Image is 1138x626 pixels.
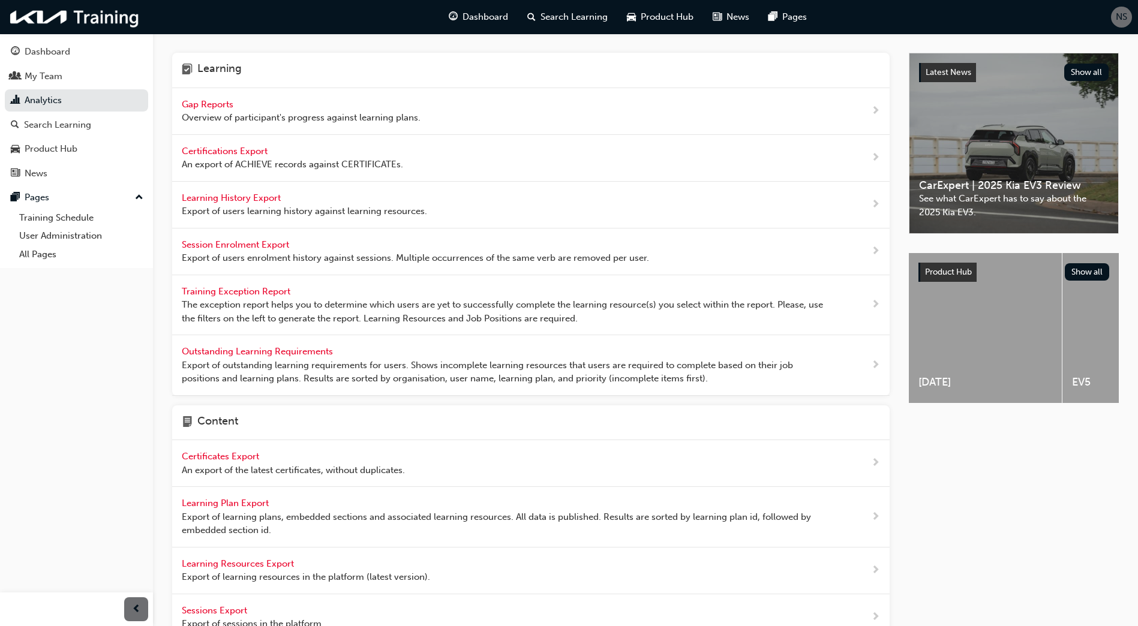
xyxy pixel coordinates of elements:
[182,192,283,203] span: Learning History Export
[1065,263,1110,281] button: Show all
[11,168,20,179] span: news-icon
[871,510,880,525] span: next-icon
[182,62,193,78] span: learning-icon
[182,570,430,584] span: Export of learning resources in the platform (latest version).
[182,510,833,537] span: Export of learning plans, embedded sections and associated learning resources. All data is publis...
[713,10,722,25] span: news-icon
[518,5,617,29] a: search-iconSearch Learning
[11,192,20,203] span: pages-icon
[172,88,890,135] a: Gap Reports Overview of participant's progress against learning plans.next-icon
[182,498,271,508] span: Learning Plan Export
[11,120,19,131] span: search-icon
[11,144,20,155] span: car-icon
[627,10,636,25] span: car-icon
[14,209,148,227] a: Training Schedule
[172,335,890,396] a: Outstanding Learning Requirements Export of outstanding learning requirements for users. Shows in...
[641,10,693,24] span: Product Hub
[871,197,880,212] span: next-icon
[449,10,458,25] span: guage-icon
[527,10,536,25] span: search-icon
[5,38,148,186] button: DashboardMy TeamAnalyticsSearch LearningProduct HubNews
[759,5,816,29] a: pages-iconPages
[172,228,890,275] a: Session Enrolment Export Export of users enrolment history against sessions. Multiple occurrences...
[918,375,1052,389] span: [DATE]
[5,41,148,63] a: Dashboard
[182,464,405,477] span: An export of the latest certificates, without duplicates.
[182,346,335,357] span: Outstanding Learning Requirements
[919,63,1109,82] a: Latest NewsShow all
[182,111,421,125] span: Overview of participant's progress against learning plans.
[919,192,1109,219] span: See what CarExpert has to say about the 2025 Kia EV3.
[871,151,880,165] span: next-icon
[182,286,293,297] span: Training Exception Report
[1064,64,1109,81] button: Show all
[172,135,890,182] a: Certifications Export An export of ACHIEVE records against CERTIFICATEs.next-icon
[182,158,403,171] span: An export of ACHIEVE records against CERTIFICATEs.
[5,186,148,209] button: Pages
[5,65,148,88] a: My Team
[182,99,236,110] span: Gap Reports
[25,142,77,156] div: Product Hub
[463,10,508,24] span: Dashboard
[6,5,144,29] img: kia-training
[135,190,143,206] span: up-icon
[5,162,148,185] a: News
[919,179,1109,192] span: CarExpert | 2025 Kia EV3 Review
[871,104,880,119] span: next-icon
[182,298,833,325] span: The exception report helps you to determine which users are yet to successfully complete the lear...
[132,602,141,617] span: prev-icon
[182,415,193,431] span: page-icon
[182,251,649,265] span: Export of users enrolment history against sessions. Multiple occurrences of the same verb are rem...
[197,415,238,431] h4: Content
[703,5,759,29] a: news-iconNews
[25,167,47,180] div: News
[909,53,1119,234] a: Latest NewsShow allCarExpert | 2025 Kia EV3 ReviewSee what CarExpert has to say about the 2025 Ki...
[11,71,20,82] span: people-icon
[726,10,749,24] span: News
[11,47,20,58] span: guage-icon
[871,563,880,578] span: next-icon
[172,547,890,594] a: Learning Resources Export Export of learning resources in the platform (latest version).next-icon
[25,191,49,204] div: Pages
[909,253,1062,403] a: [DATE]
[172,182,890,228] a: Learning History Export Export of users learning history against learning resources.next-icon
[182,146,270,156] span: Certifications Export
[871,358,880,373] span: next-icon
[172,487,890,547] a: Learning Plan Export Export of learning plans, embedded sections and associated learning resource...
[24,118,91,132] div: Search Learning
[14,245,148,264] a: All Pages
[5,114,148,136] a: Search Learning
[768,10,777,25] span: pages-icon
[925,267,972,277] span: Product Hub
[918,263,1109,282] a: Product HubShow all
[871,610,880,625] span: next-icon
[926,67,971,77] span: Latest News
[617,5,703,29] a: car-iconProduct Hub
[172,275,890,336] a: Training Exception Report The exception report helps you to determine which users are yet to succ...
[871,297,880,312] span: next-icon
[182,558,296,569] span: Learning Resources Export
[1116,10,1127,24] span: NS
[197,62,242,78] h4: Learning
[1111,7,1132,28] button: NS
[541,10,608,24] span: Search Learning
[25,45,70,59] div: Dashboard
[182,451,262,462] span: Certificates Export
[871,456,880,471] span: next-icon
[14,227,148,245] a: User Administration
[439,5,518,29] a: guage-iconDashboard
[182,359,833,386] span: Export of outstanding learning requirements for users. Shows incomplete learning resources that u...
[172,440,890,487] a: Certificates Export An export of the latest certificates, without duplicates.next-icon
[5,138,148,160] a: Product Hub
[182,605,250,616] span: Sessions Export
[25,70,62,83] div: My Team
[11,95,20,106] span: chart-icon
[5,89,148,112] a: Analytics
[871,244,880,259] span: next-icon
[182,204,427,218] span: Export of users learning history against learning resources.
[782,10,807,24] span: Pages
[182,239,292,250] span: Session Enrolment Export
